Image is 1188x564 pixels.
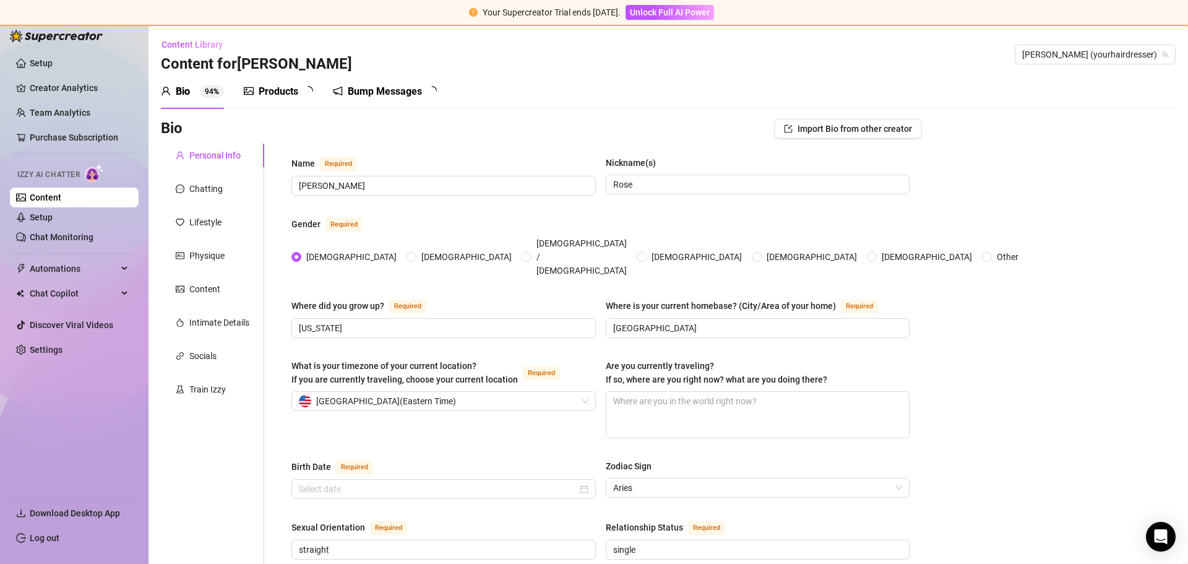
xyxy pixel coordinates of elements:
a: Purchase Subscription [30,128,129,147]
div: Birth Date [291,460,331,474]
span: Your Supercreator Trial ends [DATE]. [483,7,621,17]
span: Unlock Full AI Power [630,7,710,17]
span: fire [176,318,184,327]
span: Required [523,367,560,380]
span: Chat Copilot [30,284,118,303]
span: [DEMOGRAPHIC_DATA] [301,250,402,264]
span: download [16,508,26,518]
sup: 94% [200,85,224,98]
span: Automations [30,259,118,279]
a: Settings [30,345,62,355]
span: Required [320,157,357,171]
div: Train Izzy [189,383,226,396]
span: [DEMOGRAPHIC_DATA] [762,250,862,264]
a: Team Analytics [30,108,90,118]
div: Where did you grow up? [291,299,384,313]
span: team [1161,51,1169,58]
button: Import Bio from other creator [774,119,922,139]
span: Required [325,218,363,232]
input: Sexual Orientation [299,543,586,557]
span: Raqual (yourhairdresser) [1022,45,1168,64]
span: loading [303,86,313,96]
div: Personal Info [189,149,241,162]
img: logo-BBDzfeDw.svg [10,30,103,42]
span: Content Library [161,40,223,50]
span: idcard [176,251,184,260]
label: Nickname(s) [606,156,665,170]
a: Content [30,193,61,202]
a: Log out [30,533,59,543]
span: heart [176,218,184,227]
span: What is your timezone of your current location? If you are currently traveling, choose your curre... [291,361,518,384]
div: Nickname(s) [606,156,656,170]
div: Gender [291,217,321,231]
h3: Bio [161,119,183,139]
span: picture [176,285,184,293]
span: thunderbolt [16,264,26,274]
label: Gender [291,217,376,232]
label: Where is your current homebase? (City/Area of your home) [606,298,892,313]
img: us [299,395,311,407]
a: Discover Viral Videos [30,320,113,330]
div: Content [189,282,220,296]
div: Open Intercom Messenger [1146,522,1176,552]
input: Birth Date [299,482,577,496]
div: Lifestyle [189,215,222,229]
input: Where is your current homebase? (City/Area of your home) [613,321,900,335]
div: Socials [189,349,217,363]
span: notification [333,86,343,96]
span: user [176,151,184,160]
span: [DEMOGRAPHIC_DATA] [877,250,977,264]
button: Unlock Full AI Power [626,5,714,20]
span: message [176,184,184,193]
label: Name [291,156,371,171]
div: Sexual Orientation [291,521,365,534]
span: Download Desktop App [30,508,120,518]
span: exclamation-circle [469,8,478,17]
input: Nickname(s) [613,178,900,191]
span: Required [336,461,373,474]
div: Products [259,84,298,99]
span: Aries [613,479,903,497]
label: Sexual Orientation [291,520,421,535]
a: Setup [30,58,53,68]
a: Unlock Full AI Power [626,7,714,17]
span: picture [244,86,254,96]
div: Relationship Status [606,521,683,534]
span: Other [992,250,1023,264]
div: Name [291,157,315,170]
div: Bio [176,84,190,99]
span: loading [427,86,437,96]
span: Required [389,300,426,313]
button: Content Library [161,35,233,54]
div: Zodiac Sign [606,459,652,473]
label: Zodiac Sign [606,459,660,473]
span: Are you currently traveling? If so, where are you right now? what are you doing there? [606,361,827,384]
div: Physique [189,249,225,262]
a: Creator Analytics [30,78,129,98]
span: Required [688,521,725,535]
span: import [784,124,793,133]
label: Birth Date [291,459,387,474]
span: Izzy AI Chatter [17,169,80,181]
span: link [176,352,184,360]
div: Bump Messages [348,84,422,99]
input: Where did you grow up? [299,321,586,335]
a: Chat Monitoring [30,232,93,242]
div: Chatting [189,182,223,196]
span: Required [841,300,878,313]
a: Setup [30,212,53,222]
span: [DEMOGRAPHIC_DATA] [647,250,747,264]
span: user [161,86,171,96]
span: [DEMOGRAPHIC_DATA] [416,250,517,264]
label: Relationship Status [606,520,739,535]
input: Name [299,179,586,193]
div: Intimate Details [189,316,249,329]
input: Relationship Status [613,543,900,557]
h3: Content for [PERSON_NAME] [161,54,352,74]
img: Chat Copilot [16,289,24,298]
label: Where did you grow up? [291,298,440,313]
div: Where is your current homebase? (City/Area of your home) [606,299,836,313]
span: experiment [176,385,184,394]
img: AI Chatter [85,164,104,182]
